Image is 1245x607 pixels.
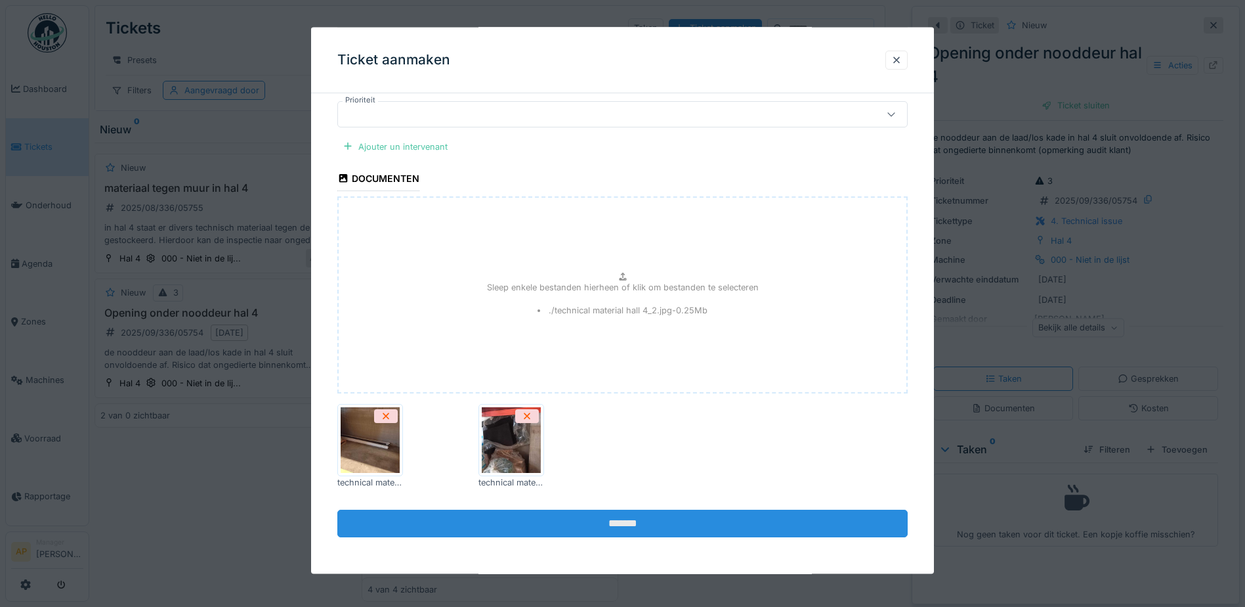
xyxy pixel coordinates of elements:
label: Prioriteit [343,94,378,105]
div: Ajouter un intervenant [337,137,453,155]
div: Documenten [337,168,419,191]
h3: Ticket aanmaken [337,52,450,68]
li: ./technical material hall 4_2.jpg - 0.25 Mb [538,304,708,317]
div: technical material hall 4_1.jpg [337,476,403,488]
img: recgilyhvotoy7q86bv70b8j1psw [341,407,400,472]
p: Sleep enkele bestanden hierheen of klik om bestanden te selecteren [487,281,759,294]
img: kynv4jr3gnyp0jj53zwjurjw5daa [482,407,541,472]
div: technical material hall 4_2.jpg [478,476,544,488]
